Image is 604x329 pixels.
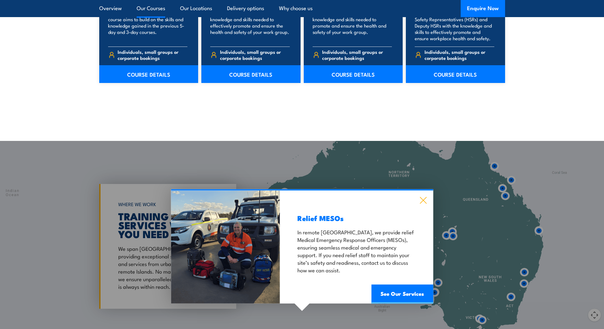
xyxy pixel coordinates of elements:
p: This SafeWork SA accredited Level Three refresher 2-day HSR training course aims to build on the ... [108,3,188,41]
a: COURSE DETAILS [406,65,505,83]
h3: Relief MESOs [297,214,416,222]
a: COURSE DETAILS [304,65,403,83]
a: COURSE DETAILS [201,65,301,83]
p: The purpose of this Victoria-specific course is to help you gain the knowledge and skills needed ... [313,3,392,41]
a: See Our Services [371,285,433,304]
p: The purpose of this Tasmania-specific course is to provide you with the knowledge and skills need... [210,3,290,41]
span: Individuals, small groups or corporate bookings [425,49,494,61]
p: In remote [GEOGRAPHIC_DATA], we provide relief Medical Emergency Response Officers (MESOs), ensur... [297,228,416,274]
span: Individuals, small groups or corporate bookings [220,49,290,61]
span: Individuals, small groups or corporate bookings [322,49,392,61]
p: This Victoria-specific course is designed to provide Health and Safety Representatives (HSRs) and... [415,3,494,41]
span: Individuals, small groups or corporate bookings [118,49,187,61]
a: COURSE DETAILS [99,65,198,83]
